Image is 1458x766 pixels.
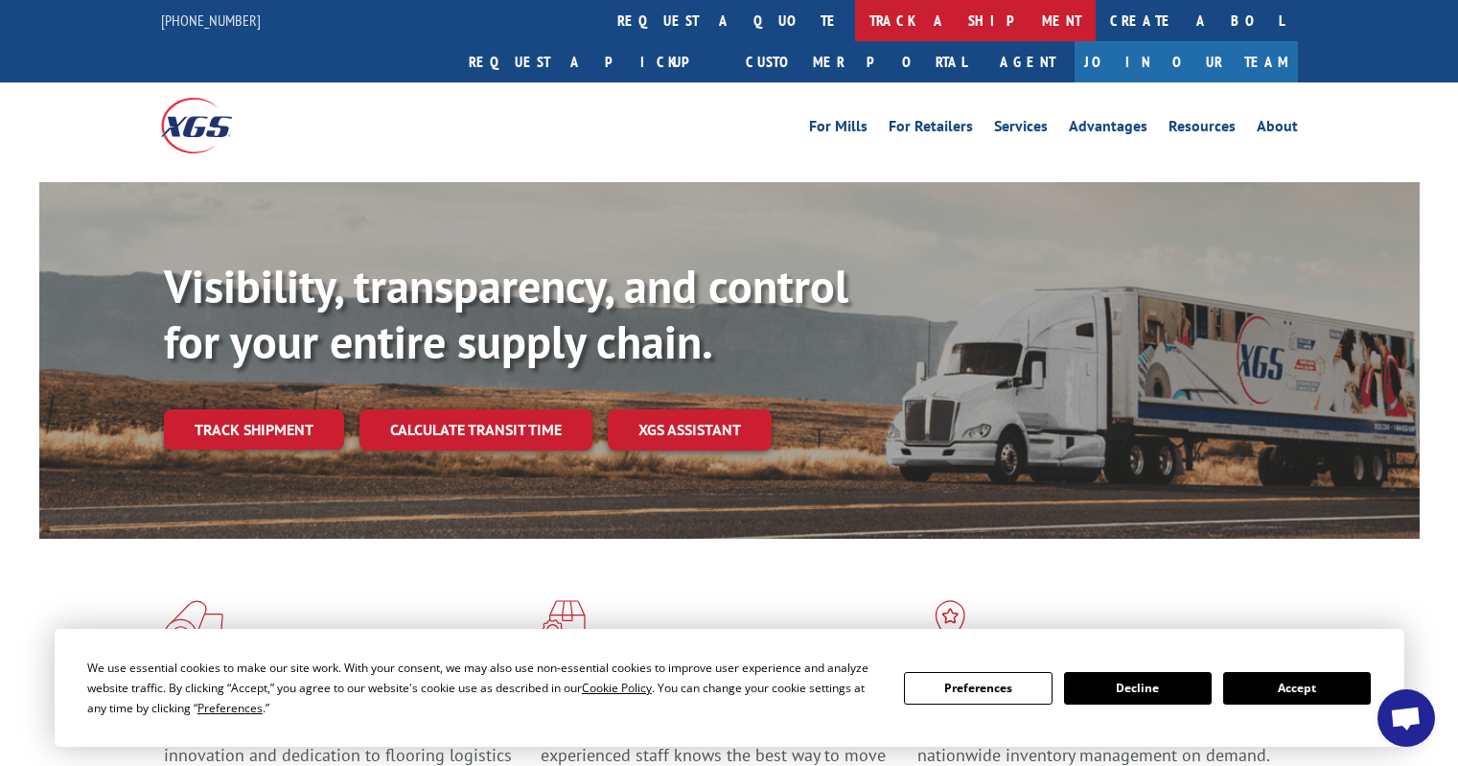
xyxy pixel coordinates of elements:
a: Join Our Team [1075,41,1298,82]
a: Agent [981,41,1075,82]
button: Accept [1223,672,1371,705]
a: For Retailers [889,119,973,140]
a: Calculate transit time [359,409,592,451]
img: xgs-icon-total-supply-chain-intelligence-red [164,600,223,650]
div: Cookie Consent Prompt [55,629,1404,747]
a: [PHONE_NUMBER] [161,11,261,30]
a: Customer Portal [731,41,981,82]
a: Advantages [1069,119,1147,140]
div: We use essential cookies to make our site work. With your consent, we may also use non-essential ... [87,658,881,718]
a: XGS ASSISTANT [608,409,772,451]
button: Preferences [904,672,1052,705]
b: Visibility, transparency, and control for your entire supply chain. [164,256,848,371]
a: Request a pickup [454,41,731,82]
div: Open chat [1377,689,1435,747]
img: xgs-icon-focused-on-flooring-red [541,600,586,650]
button: Decline [1064,672,1212,705]
span: Preferences [197,700,263,716]
img: xgs-icon-flagship-distribution-model-red [917,600,984,650]
a: For Mills [809,119,868,140]
a: Services [994,119,1048,140]
span: Cookie Policy [582,680,652,696]
a: Resources [1169,119,1236,140]
a: About [1257,119,1298,140]
a: Track shipment [164,409,344,450]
